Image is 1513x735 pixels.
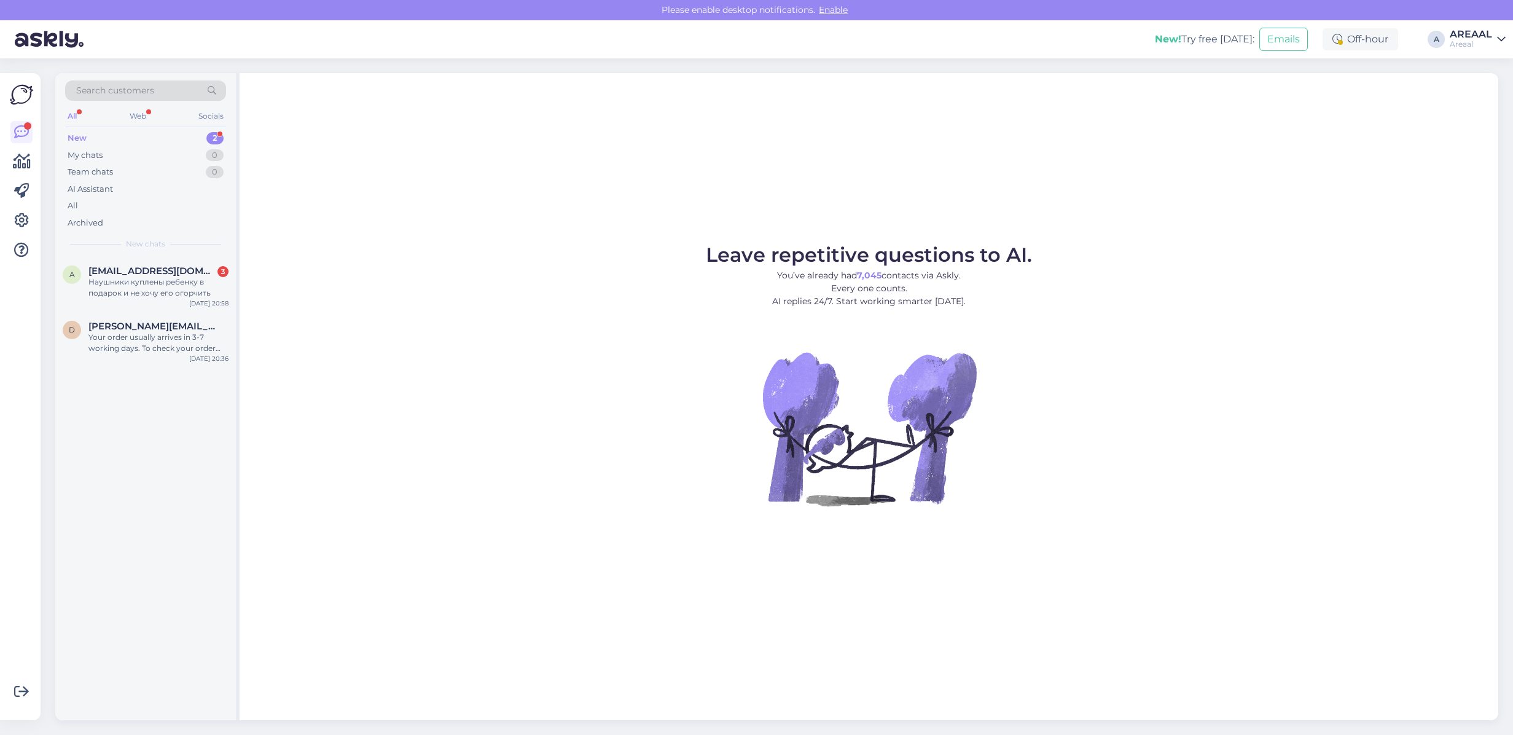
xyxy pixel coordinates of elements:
div: [DATE] 20:36 [189,354,229,363]
p: You’ve already had contacts via Askly. Every one counts. AI replies 24/7. Start working smarter [... [706,269,1032,308]
img: No Chat active [759,318,980,539]
div: 0 [206,149,224,162]
img: Askly Logo [10,83,33,106]
a: AREAALAreaal [1450,29,1506,49]
span: Leave repetitive questions to AI. [706,243,1032,267]
span: anna1988@hot.ee [88,265,216,277]
div: Web [127,108,149,124]
div: All [65,108,79,124]
span: New chats [126,238,165,250]
div: Off-hour [1323,28,1398,50]
div: My chats [68,149,103,162]
div: 0 [206,166,224,178]
span: a [69,270,75,279]
b: New! [1155,33,1181,45]
div: Наушники куплены ребенку в подарок и не хочу его огорчить [88,277,229,299]
div: 2 [206,132,224,144]
span: diana.paade@gmail.com [88,321,216,332]
div: All [68,200,78,212]
span: Enable [815,4,851,15]
div: AI Assistant [68,183,113,195]
div: AREAAL [1450,29,1492,39]
div: Socials [196,108,226,124]
div: Archived [68,217,103,229]
div: Try free [DATE]: [1155,32,1254,47]
button: Emails [1259,28,1308,51]
div: Areaal [1450,39,1492,49]
span: Search customers [76,84,154,97]
b: 7,045 [857,270,882,281]
div: 3 [217,266,229,277]
div: Team chats [68,166,113,178]
div: New [68,132,87,144]
div: A [1428,31,1445,48]
div: [DATE] 20:58 [189,299,229,308]
span: d [69,325,75,334]
div: Your order usually arrives in 3-7 working days. To check your order status, please enter your ord... [88,332,229,354]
